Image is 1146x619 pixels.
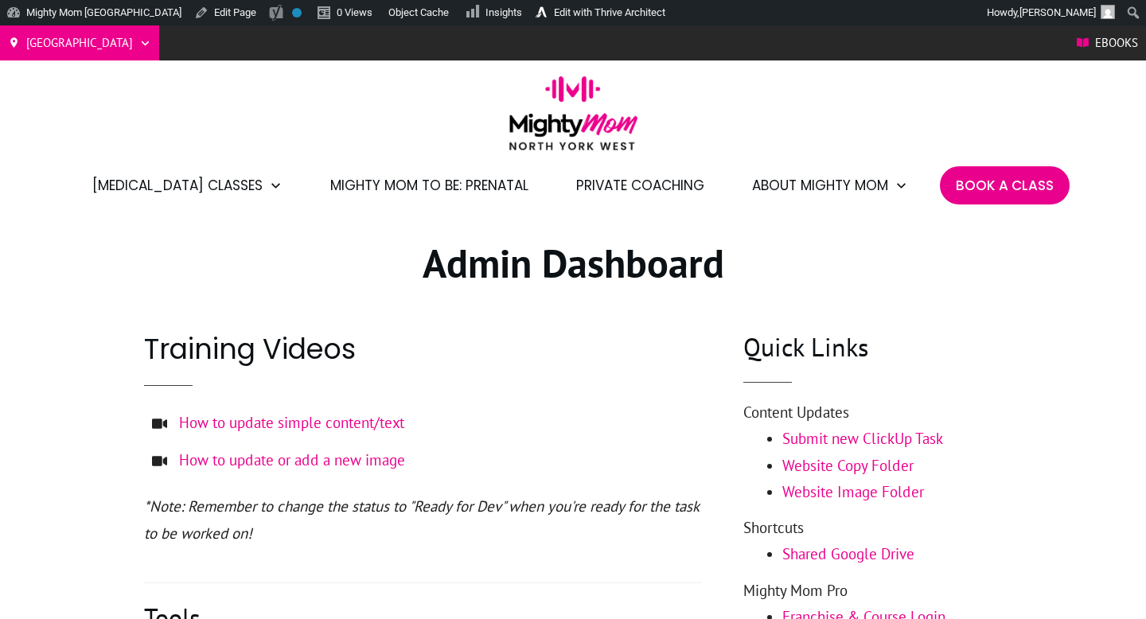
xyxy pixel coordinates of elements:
[179,450,405,469] a: How to update or add a new image
[743,578,1002,604] p: Mighty Mom Pro
[1077,31,1138,55] a: Ebooks
[782,456,914,475] a: Website Copy Folder
[743,329,1002,365] h3: Quick Links
[1095,31,1138,55] span: Ebooks
[743,515,1002,541] p: Shortcuts
[179,413,404,432] a: How to update simple content/text
[8,31,151,55] a: [GEOGRAPHIC_DATA]
[92,172,283,199] a: [MEDICAL_DATA] Classes
[1019,6,1096,18] span: [PERSON_NAME]
[782,544,914,563] a: Shared Google Drive
[752,172,908,199] a: About Mighty Mom
[782,482,924,501] a: Website Image Folder
[92,172,263,199] span: [MEDICAL_DATA] Classes
[144,329,702,368] h2: Training Videos
[782,429,943,448] a: Submit new ClickUp Task
[144,237,1002,308] h1: Admin Dashboard
[576,172,704,199] a: Private Coaching
[26,31,133,55] span: [GEOGRAPHIC_DATA]
[743,399,1002,426] p: Content Updates
[752,172,888,199] span: About Mighty Mom
[956,172,1054,199] a: Book A Class
[330,172,528,199] a: Mighty Mom to Be: Prenatal
[292,8,302,18] div: No index
[144,496,699,542] em: *Note: Remember to change the status to "Ready for Dev" when you're ready for the task to be work...
[485,6,522,18] span: Insights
